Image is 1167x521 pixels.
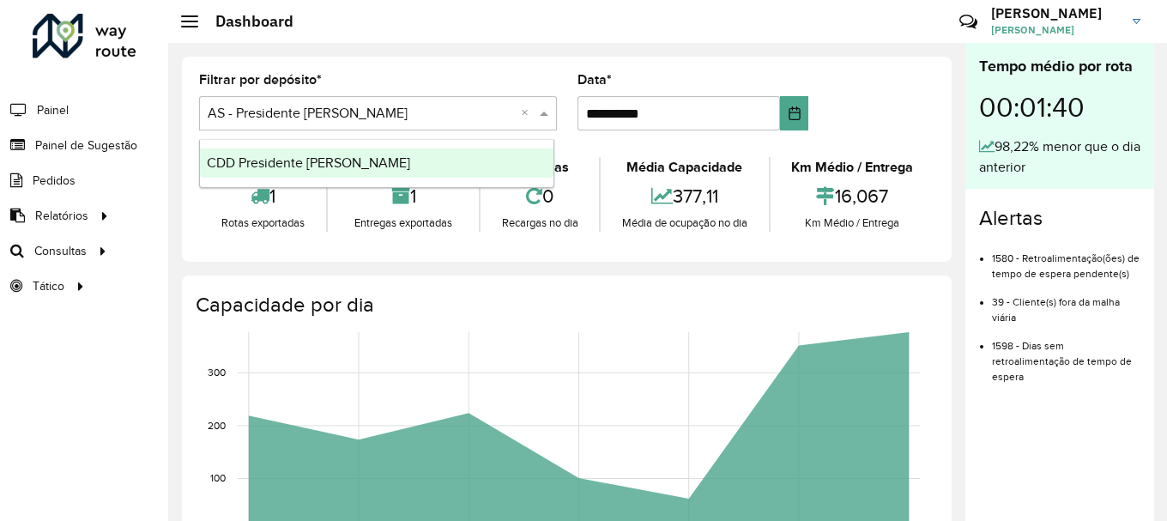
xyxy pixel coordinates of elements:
[780,96,808,130] button: Choose Date
[979,136,1140,178] div: 98,22% menor que o dia anterior
[199,70,322,90] label: Filtrar por depósito
[775,178,930,215] div: 16,067
[979,55,1140,78] div: Tempo médio por rota
[210,473,226,484] text: 100
[775,215,930,232] div: Km Médio / Entrega
[991,5,1120,21] h3: [PERSON_NAME]
[605,215,764,232] div: Média de ocupação no dia
[332,215,474,232] div: Entregas exportadas
[992,282,1140,325] li: 39 - Cliente(s) fora da malha viária
[979,78,1140,136] div: 00:01:40
[775,157,930,178] div: Km Médio / Entrega
[33,277,64,295] span: Tático
[35,136,137,154] span: Painel de Sugestão
[950,3,987,40] a: Contato Rápido
[991,22,1120,38] span: [PERSON_NAME]
[203,178,322,215] div: 1
[992,238,1140,282] li: 1580 - Retroalimentação(ões) de tempo de espera pendente(s)
[332,178,474,215] div: 1
[208,420,226,431] text: 200
[199,139,554,188] ng-dropdown-panel: Options list
[198,12,293,31] h2: Dashboard
[207,155,410,170] span: CDD Presidente [PERSON_NAME]
[196,293,934,318] h4: Capacidade por dia
[992,325,1140,385] li: 1598 - Dias sem retroalimentação de tempo de espera
[577,70,612,90] label: Data
[203,215,322,232] div: Rotas exportadas
[605,157,764,178] div: Média Capacidade
[605,178,764,215] div: 377,11
[35,207,88,225] span: Relatórios
[33,172,76,190] span: Pedidos
[979,206,1140,231] h4: Alertas
[485,178,595,215] div: 0
[485,215,595,232] div: Recargas no dia
[37,101,69,119] span: Painel
[521,103,535,124] span: Clear all
[34,242,87,260] span: Consultas
[208,367,226,379] text: 300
